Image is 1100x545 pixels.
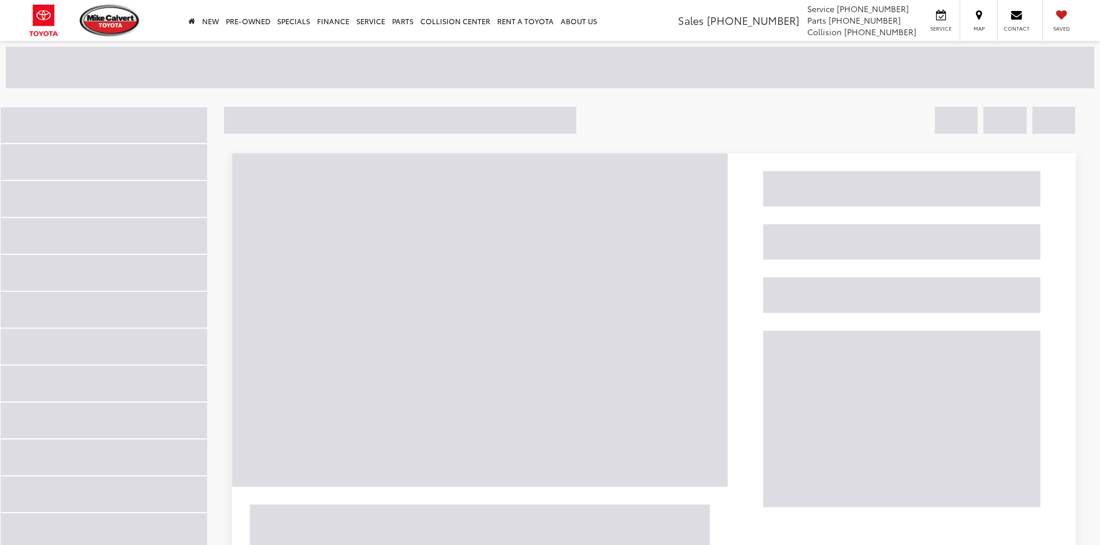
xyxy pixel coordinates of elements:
[807,14,826,26] span: Parts
[807,3,834,14] span: Service
[966,25,991,32] span: Map
[678,13,704,28] span: Sales
[928,25,954,32] span: Service
[707,13,799,28] span: [PHONE_NUMBER]
[807,26,842,37] span: Collision
[844,26,916,37] span: [PHONE_NUMBER]
[1049,25,1074,32] span: Saved
[1004,25,1030,32] span: Contact
[829,14,901,26] span: [PHONE_NUMBER]
[837,3,909,14] span: [PHONE_NUMBER]
[80,5,141,36] img: Mike Calvert Toyota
